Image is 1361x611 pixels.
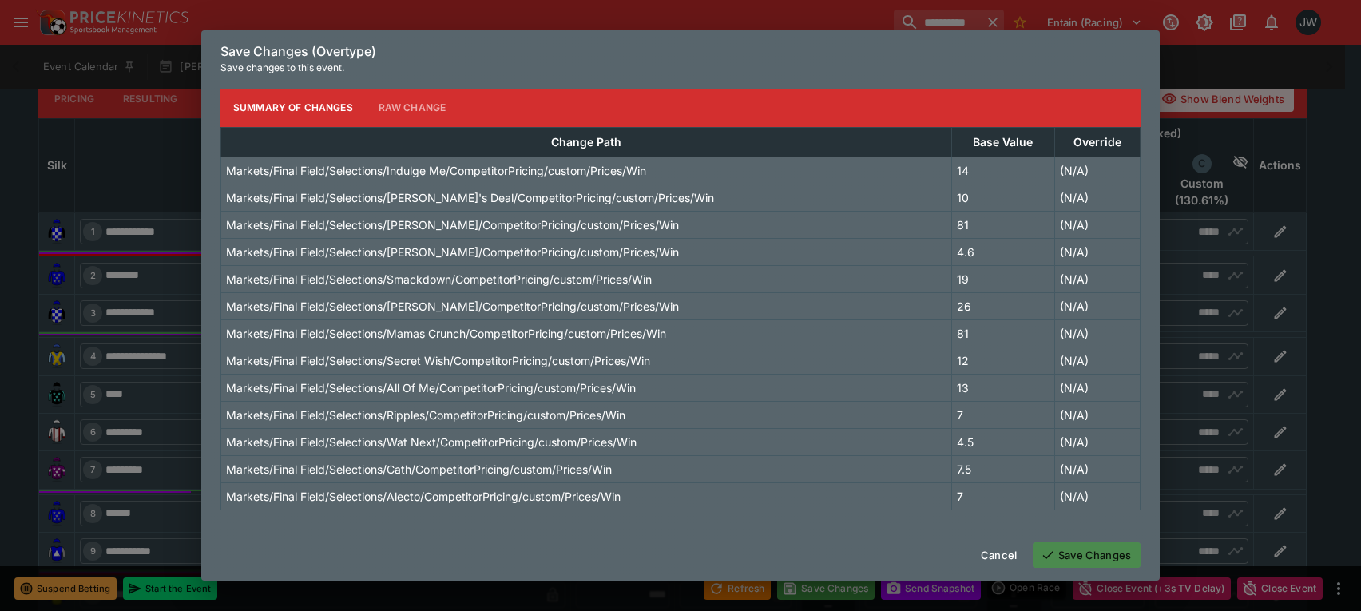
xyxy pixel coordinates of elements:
td: 7 [951,401,1054,428]
td: (N/A) [1054,455,1140,482]
p: Markets/Final Field/Selections/Alecto/CompetitorPricing/custom/Prices/Win [226,488,621,505]
td: 12 [951,347,1054,374]
p: Markets/Final Field/Selections/Smackdown/CompetitorPricing/custom/Prices/Win [226,271,652,288]
td: 4.6 [951,238,1054,265]
th: Base Value [951,127,1054,157]
td: (N/A) [1054,319,1140,347]
td: 10 [951,184,1054,211]
td: (N/A) [1054,482,1140,510]
th: Change Path [221,127,952,157]
p: Markets/Final Field/Selections/Indulge Me/CompetitorPricing/custom/Prices/Win [226,162,646,179]
h6: Save Changes (Overtype) [220,43,1141,60]
td: 81 [951,211,1054,238]
button: Raw Change [366,89,459,127]
p: Markets/Final Field/Selections/Secret Wish/CompetitorPricing/custom/Prices/Win [226,352,650,369]
p: Markets/Final Field/Selections/[PERSON_NAME]/CompetitorPricing/custom/Prices/Win [226,216,679,233]
td: (N/A) [1054,374,1140,401]
td: 4.5 [951,428,1054,455]
th: Override [1054,127,1140,157]
td: 7.5 [951,455,1054,482]
td: 19 [951,265,1054,292]
td: 13 [951,374,1054,401]
td: (N/A) [1054,184,1140,211]
p: Markets/Final Field/Selections/[PERSON_NAME]'s Deal/CompetitorPricing/custom/Prices/Win [226,189,714,206]
td: (N/A) [1054,292,1140,319]
p: Markets/Final Field/Selections/Ripples/CompetitorPricing/custom/Prices/Win [226,407,625,423]
p: Save changes to this event. [220,60,1141,76]
td: (N/A) [1054,428,1140,455]
td: 26 [951,292,1054,319]
p: Markets/Final Field/Selections/Cath/CompetitorPricing/custom/Prices/Win [226,461,612,478]
p: Markets/Final Field/Selections/Mamas Crunch/CompetitorPricing/custom/Prices/Win [226,325,666,342]
p: Markets/Final Field/Selections/All Of Me/CompetitorPricing/custom/Prices/Win [226,379,636,396]
button: Cancel [971,542,1026,568]
p: Markets/Final Field/Selections/Wat Next/CompetitorPricing/custom/Prices/Win [226,434,637,450]
button: Summary of Changes [220,89,366,127]
td: (N/A) [1054,347,1140,374]
p: Markets/Final Field/Selections/[PERSON_NAME]/CompetitorPricing/custom/Prices/Win [226,298,679,315]
td: (N/A) [1054,265,1140,292]
td: (N/A) [1054,401,1140,428]
td: (N/A) [1054,238,1140,265]
td: (N/A) [1054,157,1140,184]
td: 81 [951,319,1054,347]
button: Save Changes [1033,542,1141,568]
p: Markets/Final Field/Selections/[PERSON_NAME]/CompetitorPricing/custom/Prices/Win [226,244,679,260]
td: (N/A) [1054,211,1140,238]
td: 7 [951,482,1054,510]
td: 14 [951,157,1054,184]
